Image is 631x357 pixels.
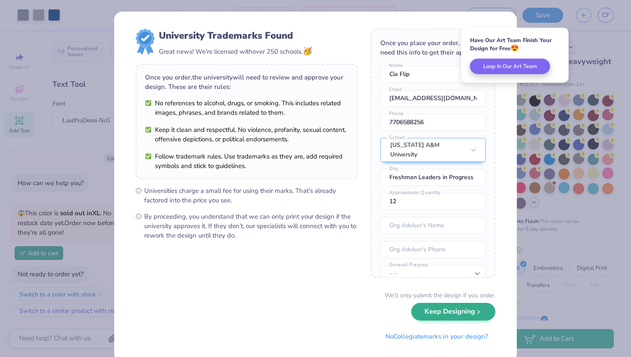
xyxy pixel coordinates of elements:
input: Email [380,90,486,107]
span: Universities charge a small fee for using their marks. That’s already factored into the price you... [144,186,358,205]
div: [US_STATE] A&M University [390,140,465,159]
div: We’ll only submit the design if you order. [385,291,495,300]
button: Keep Designing [411,303,495,320]
input: Name [380,66,486,83]
input: Phone [380,114,486,131]
button: Loop In Our Art Team [470,59,550,74]
span: 🥳 [303,46,312,56]
div: Have Our Art Team Finish Your Design for Free [470,37,560,52]
img: license-marks-badge.png [136,29,155,55]
li: No references to alcohol, drugs, or smoking. This includes related images, phrases, and brands re... [145,98,349,117]
input: Org Advisor's Phone [380,241,486,258]
input: Org Advisor's Name [380,217,486,234]
div: Once you place your order, we’ll need this info to get their approval: [380,38,486,57]
li: Keep it clean and respectful. No violence, profanity, sexual content, offensive depictions, or po... [145,125,349,144]
input: Org [380,169,486,186]
div: Great news! We’re licensed with over 250 schools. [159,46,312,57]
div: Once you order, the university will need to review and approve your design. These are their rules: [145,73,349,92]
li: Follow trademark rules. Use trademarks as they are, add required symbols and stick to guidelines. [145,152,349,171]
span: 😍 [510,43,519,53]
span: By proceeding, you understand that we can only print your design if the university approves it. I... [144,212,358,240]
input: Approximate Quantity [380,193,486,210]
button: NoCollegiatemarks in your design? [378,328,495,345]
div: University Trademarks Found [159,29,312,43]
